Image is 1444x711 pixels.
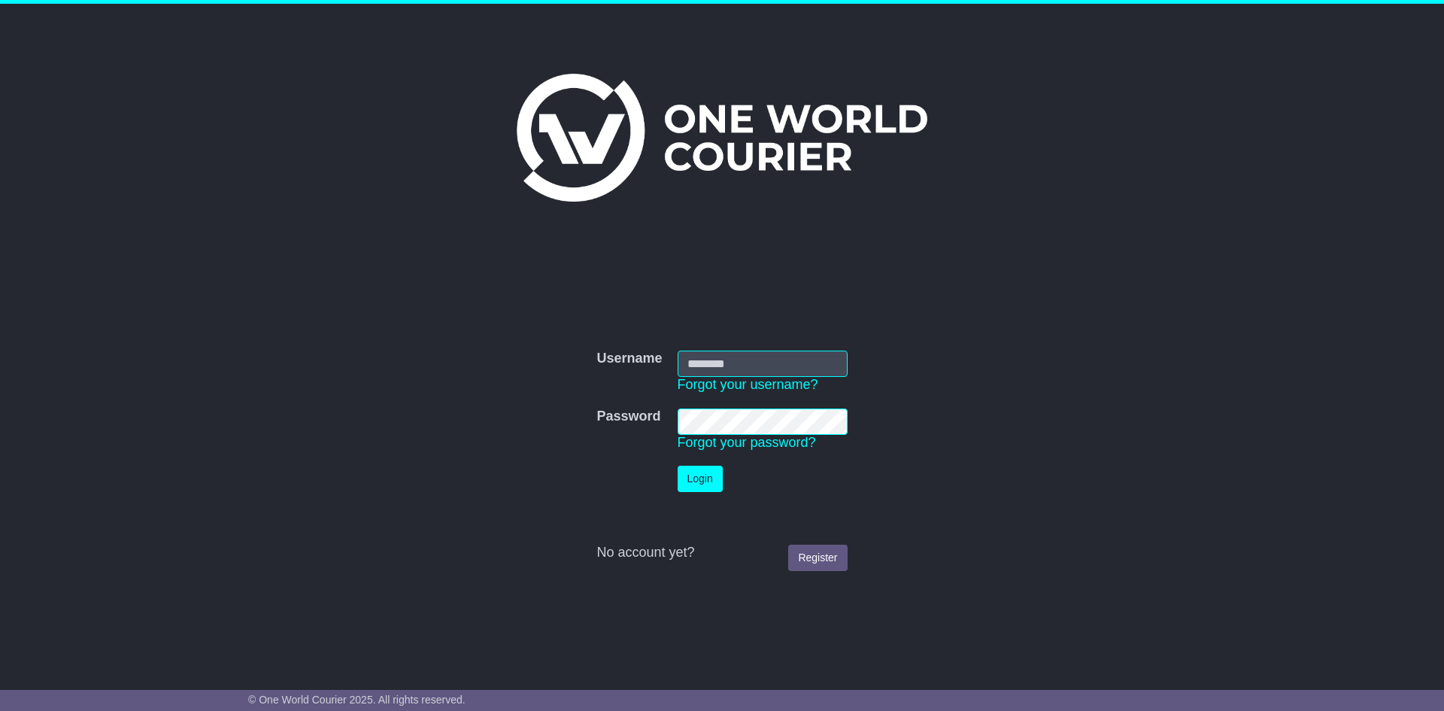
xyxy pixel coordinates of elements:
span: © One World Courier 2025. All rights reserved. [248,694,466,706]
a: Register [788,545,847,571]
div: No account yet? [596,545,847,561]
img: One World [517,74,927,202]
button: Login [678,466,723,492]
a: Forgot your username? [678,377,818,392]
a: Forgot your password? [678,435,816,450]
label: Username [596,351,662,367]
label: Password [596,409,660,425]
